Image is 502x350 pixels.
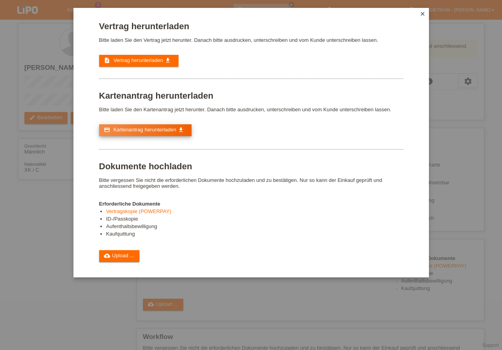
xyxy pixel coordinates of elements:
[99,55,179,67] a: description Vertrag herunterladen get_app
[419,11,426,17] i: close
[106,216,403,223] li: ID-/Passkopie
[165,57,171,64] i: get_app
[99,161,403,171] h1: Dokumente hochladen
[99,37,403,43] p: Bitte laden Sie den Vertrag jetzt herunter. Danach bitte ausdrucken, unterschreiben und vom Kunde...
[104,127,110,133] i: credit_card
[99,91,403,101] h1: Kartenantrag herunterladen
[106,223,403,231] li: Aufenthaltsbewilligung
[104,57,110,64] i: description
[99,107,403,112] p: Bitte laden Sie den Kartenantrag jetzt herunter. Danach bitte ausdrucken, unterschreiben und vom ...
[104,253,110,259] i: cloud_upload
[99,201,403,207] h4: Erforderliche Dokumente
[99,177,403,189] p: Bitte vergessen Sie nicht die erforderlichen Dokumente hochzuladen und zu bestätigen. Nur so kann...
[99,250,140,262] a: cloud_uploadUpload ...
[113,127,176,133] span: Kartenantrag herunterladen
[417,10,428,19] a: close
[178,127,184,133] i: get_app
[113,57,163,63] span: Vertrag herunterladen
[106,208,171,214] a: Vertragskopie (POWERPAY)
[106,231,403,238] li: Kaufquittung
[99,124,192,136] a: credit_card Kartenantrag herunterladen get_app
[99,21,403,31] h1: Vertrag herunterladen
